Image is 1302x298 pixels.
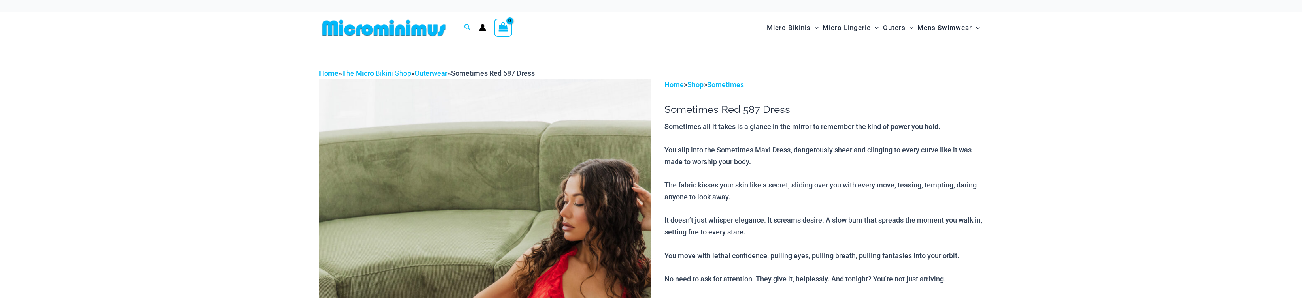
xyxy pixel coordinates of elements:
[881,16,915,40] a: OutersMenu ToggleMenu Toggle
[464,23,471,33] a: Search icon link
[451,69,535,77] span: Sometimes Red 587 Dress
[707,81,744,89] a: Sometimes
[494,19,512,37] a: View Shopping Cart, empty
[917,18,972,38] span: Mens Swimwear
[319,19,449,37] img: MM SHOP LOGO FLAT
[342,69,411,77] a: The Micro Bikini Shop
[972,18,980,38] span: Menu Toggle
[319,69,338,77] a: Home
[664,103,983,116] h1: Sometimes Red 587 Dress
[906,18,913,38] span: Menu Toggle
[871,18,879,38] span: Menu Toggle
[687,81,704,89] a: Shop
[664,81,684,89] a: Home
[764,15,983,41] nav: Site Navigation
[765,16,821,40] a: Micro BikinisMenu ToggleMenu Toggle
[823,18,871,38] span: Micro Lingerie
[821,16,881,40] a: Micro LingerieMenu ToggleMenu Toggle
[915,16,982,40] a: Mens SwimwearMenu ToggleMenu Toggle
[767,18,811,38] span: Micro Bikinis
[664,79,983,91] p: > >
[415,69,447,77] a: Outerwear
[811,18,819,38] span: Menu Toggle
[883,18,906,38] span: Outers
[479,24,486,31] a: Account icon link
[319,69,535,77] span: » » »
